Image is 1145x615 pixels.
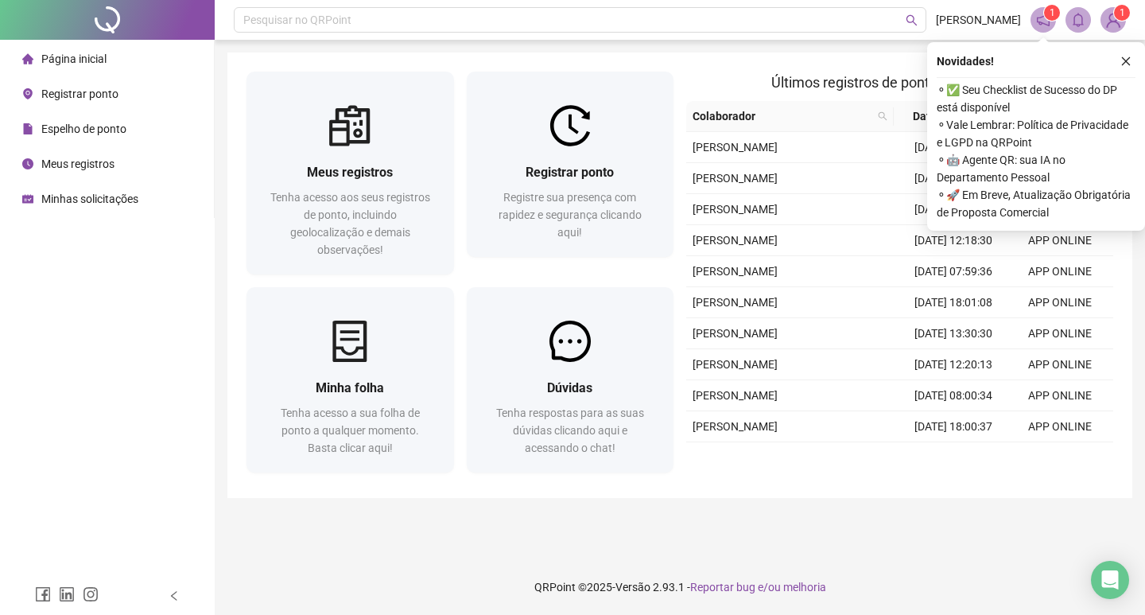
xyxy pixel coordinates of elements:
span: schedule [22,193,33,204]
td: [DATE] 08:00:34 [900,380,1007,411]
span: Últimos registros de ponto sincronizados [771,74,1028,91]
td: [DATE] 07:59:36 [900,256,1007,287]
td: APP ONLINE [1007,380,1113,411]
span: left [169,590,180,601]
span: Minha folha [316,380,384,395]
td: APP ONLINE [1007,256,1113,287]
span: search [906,14,918,26]
td: APP ONLINE [1007,349,1113,380]
span: [PERSON_NAME] [936,11,1021,29]
span: [PERSON_NAME] [693,141,778,154]
span: search [878,111,887,121]
span: Versão [615,581,650,594]
td: APP ONLINE [1007,225,1113,256]
span: close [1120,56,1131,67]
span: Tenha respostas para as suas dúvidas clicando aqui e acessando o chat! [496,407,644,454]
span: facebook [35,586,51,602]
sup: Atualize o seu contato no menu Meus Dados [1114,5,1130,21]
span: clock-circle [22,158,33,169]
span: [PERSON_NAME] [693,420,778,433]
sup: 1 [1044,5,1060,21]
span: Espelho de ponto [41,123,126,135]
td: [DATE] 12:51:44 [900,194,1007,225]
span: home [22,53,33,64]
span: [PERSON_NAME] [693,265,778,278]
span: Reportar bug e/ou melhoria [690,581,826,594]
img: 87715 [1101,8,1125,32]
span: Novidades ! [937,53,994,70]
span: ⚬ ✅ Seu Checklist de Sucesso do DP está disponível [937,81,1135,116]
span: linkedin [59,586,75,602]
span: Tenha acesso aos seus registros de ponto, incluindo geolocalização e demais observações! [270,191,430,256]
td: [DATE] 08:01:08 [900,132,1007,163]
span: Registrar ponto [41,88,118,100]
a: DúvidasTenha respostas para as suas dúvidas clicando aqui e acessando o chat! [467,287,674,473]
th: Data/Hora [894,101,998,132]
span: Dúvidas [547,380,592,395]
span: [PERSON_NAME] [693,296,778,309]
span: bell [1071,13,1085,27]
span: ⚬ Vale Lembrar: Política de Privacidade e LGPD na QRPoint [937,116,1135,151]
footer: QRPoint © 2025 - 2.93.1 - [215,559,1145,615]
span: [PERSON_NAME] [693,358,778,371]
span: search [875,104,891,128]
span: [PERSON_NAME] [693,203,778,216]
td: [DATE] 12:20:13 [900,349,1007,380]
td: [DATE] 12:18:30 [900,225,1007,256]
span: Meus registros [41,158,114,170]
td: [DATE] 13:30:35 [900,442,1007,473]
td: APP ONLINE [1007,442,1113,473]
span: Registre sua presença com rapidez e segurança clicando aqui! [499,191,642,239]
a: Minha folhaTenha acesso a sua folha de ponto a qualquer momento. Basta clicar aqui! [246,287,454,473]
td: [DATE] 13:30:30 [900,318,1007,349]
span: 1 [1050,7,1055,18]
span: [PERSON_NAME] [693,389,778,402]
td: [DATE] 18:00:39 [900,163,1007,194]
span: [PERSON_NAME] [693,172,778,185]
span: Meus registros [307,165,393,180]
td: APP ONLINE [1007,411,1113,442]
span: environment [22,88,33,99]
span: Tenha acesso a sua folha de ponto a qualquer momento. Basta clicar aqui! [281,407,420,454]
span: ⚬ 🤖 Agente QR: sua IA no Departamento Pessoal [937,151,1135,186]
a: Meus registrosTenha acesso aos seus registros de ponto, incluindo geolocalização e demais observa... [246,72,454,274]
span: Data/Hora [900,107,979,125]
span: Registrar ponto [526,165,614,180]
span: instagram [83,586,99,602]
td: [DATE] 18:01:08 [900,287,1007,318]
span: Página inicial [41,53,107,65]
span: [PERSON_NAME] [693,234,778,247]
td: [DATE] 18:00:37 [900,411,1007,442]
span: ⚬ 🚀 Em Breve, Atualização Obrigatória de Proposta Comercial [937,186,1135,221]
a: Registrar pontoRegistre sua presença com rapidez e segurança clicando aqui! [467,72,674,257]
span: 1 [1120,7,1125,18]
td: APP ONLINE [1007,287,1113,318]
span: [PERSON_NAME] [693,327,778,340]
span: Minhas solicitações [41,193,138,205]
td: APP ONLINE [1007,318,1113,349]
span: file [22,123,33,134]
span: notification [1036,13,1050,27]
div: Open Intercom Messenger [1091,561,1129,599]
span: Colaborador [693,107,871,125]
